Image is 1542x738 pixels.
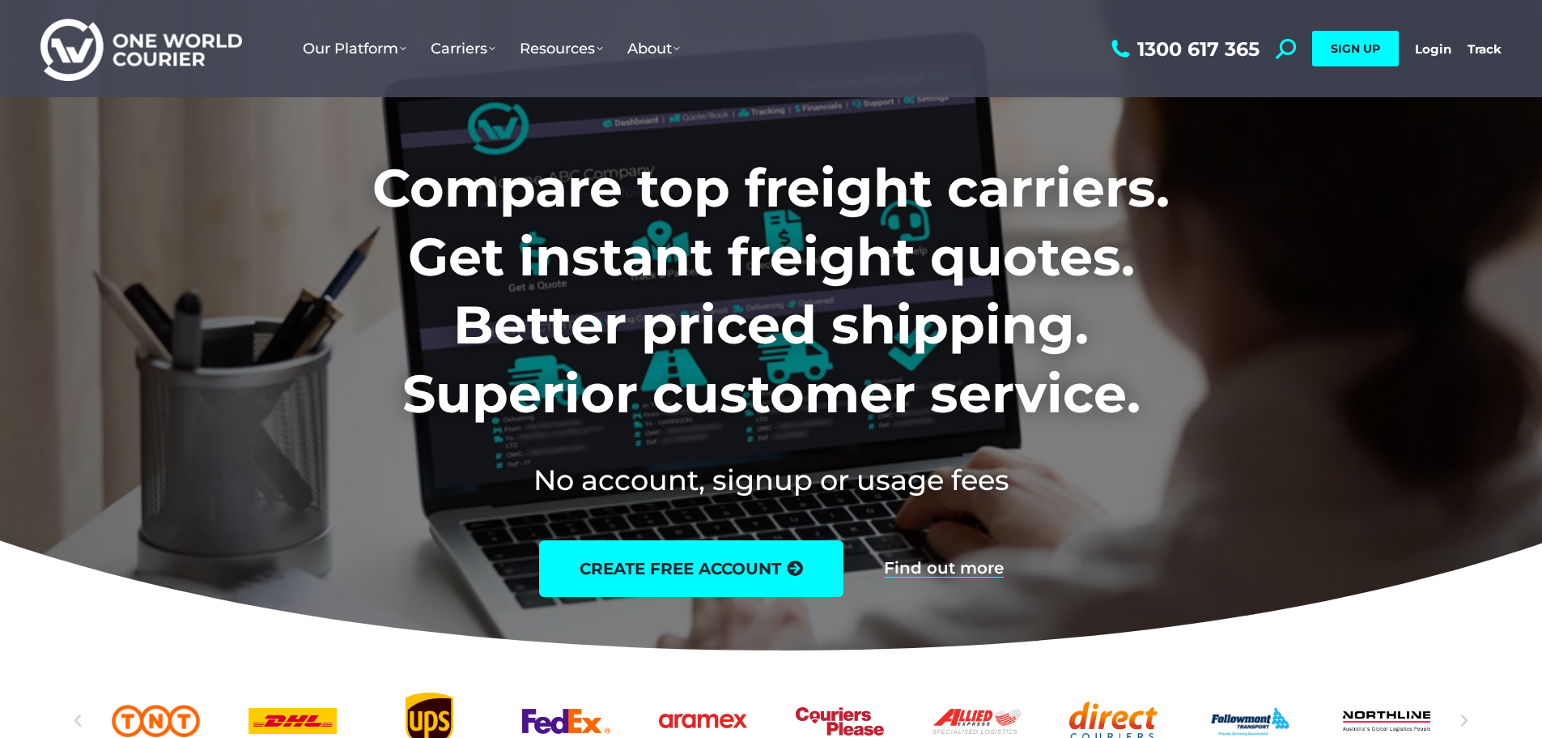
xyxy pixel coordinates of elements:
a: Find out more [884,560,1004,578]
a: SIGN UP [1312,31,1399,66]
span: Carriers [431,40,495,58]
a: 1300 617 365 [1107,39,1260,59]
span: Our Platform [303,40,406,58]
span: Resources [520,40,603,58]
a: Login [1415,41,1451,57]
h1: Compare top freight carriers. Get instant freight quotes. Better priced shipping. Superior custom... [265,154,1277,428]
a: Our Platform [291,23,418,74]
h2: No account, signup or usage fees [265,460,1277,500]
span: About [627,40,680,58]
a: create free account [539,540,843,597]
a: Track [1468,41,1502,57]
a: Resources [508,23,615,74]
span: SIGN UP [1331,41,1380,56]
img: One World Courier [40,16,242,82]
a: About [615,23,692,74]
a: Carriers [418,23,508,74]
